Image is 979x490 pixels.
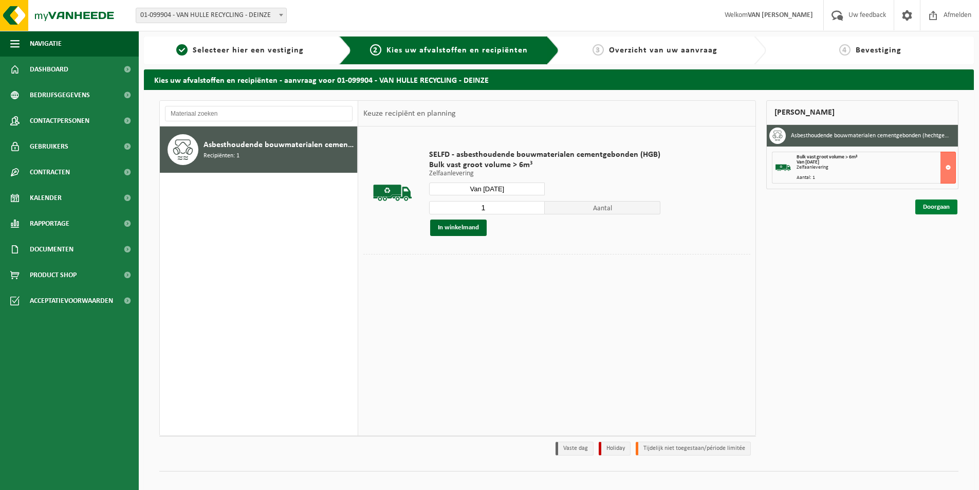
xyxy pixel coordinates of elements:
span: Kalender [30,185,62,211]
li: Tijdelijk niet toegestaan/période limitée [636,442,751,456]
span: Aantal [545,201,660,214]
span: Dashboard [30,57,68,82]
input: Selecteer datum [429,183,545,195]
span: Acceptatievoorwaarden [30,288,113,314]
strong: Van [DATE] [797,159,819,165]
span: Rapportage [30,211,69,237]
span: Overzicht van uw aanvraag [609,46,717,55]
span: Bedrijfsgegevens [30,82,90,108]
span: Navigatie [30,31,62,57]
span: Recipiënten: 1 [204,151,239,161]
div: Keuze recipiënt en planning [358,101,461,126]
h3: Asbesthoudende bouwmaterialen cementgebonden (hechtgebonden) [791,128,950,144]
span: 01-099904 - VAN HULLE RECYCLING - DEINZE [136,8,287,23]
a: Doorgaan [915,199,957,214]
span: Selecteer hier een vestiging [193,46,304,55]
span: 2 [370,44,381,56]
span: 4 [839,44,851,56]
span: SELFD - asbesthoudende bouwmaterialen cementgebonden (HGB) [429,150,660,160]
li: Vaste dag [556,442,594,456]
h2: Kies uw afvalstoffen en recipiënten - aanvraag voor 01-099904 - VAN HULLE RECYCLING - DEINZE [144,69,974,89]
span: Bulk vast groot volume > 6m³ [429,160,660,170]
div: Zelfaanlevering [797,165,955,170]
button: Asbesthoudende bouwmaterialen cementgebonden (hechtgebonden) Recipiënten: 1 [160,126,358,173]
div: Aantal: 1 [797,175,955,180]
span: 1 [176,44,188,56]
span: 01-099904 - VAN HULLE RECYCLING - DEINZE [136,8,286,23]
span: Kies uw afvalstoffen en recipiënten [386,46,528,55]
li: Holiday [599,442,631,456]
span: Contracten [30,159,70,185]
span: 3 [593,44,604,56]
div: [PERSON_NAME] [766,100,958,125]
span: Documenten [30,237,73,262]
span: Gebruikers [30,134,68,159]
span: Asbesthoudende bouwmaterialen cementgebonden (hechtgebonden) [204,139,355,151]
span: Product Shop [30,262,77,288]
span: Contactpersonen [30,108,89,134]
button: In winkelmand [430,220,487,236]
strong: VAN [PERSON_NAME] [748,11,813,19]
span: Bulk vast groot volume > 6m³ [797,154,857,160]
p: Zelfaanlevering [429,170,660,177]
span: Bevestiging [856,46,901,55]
input: Materiaal zoeken [165,106,353,121]
a: 1Selecteer hier een vestiging [149,44,331,57]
